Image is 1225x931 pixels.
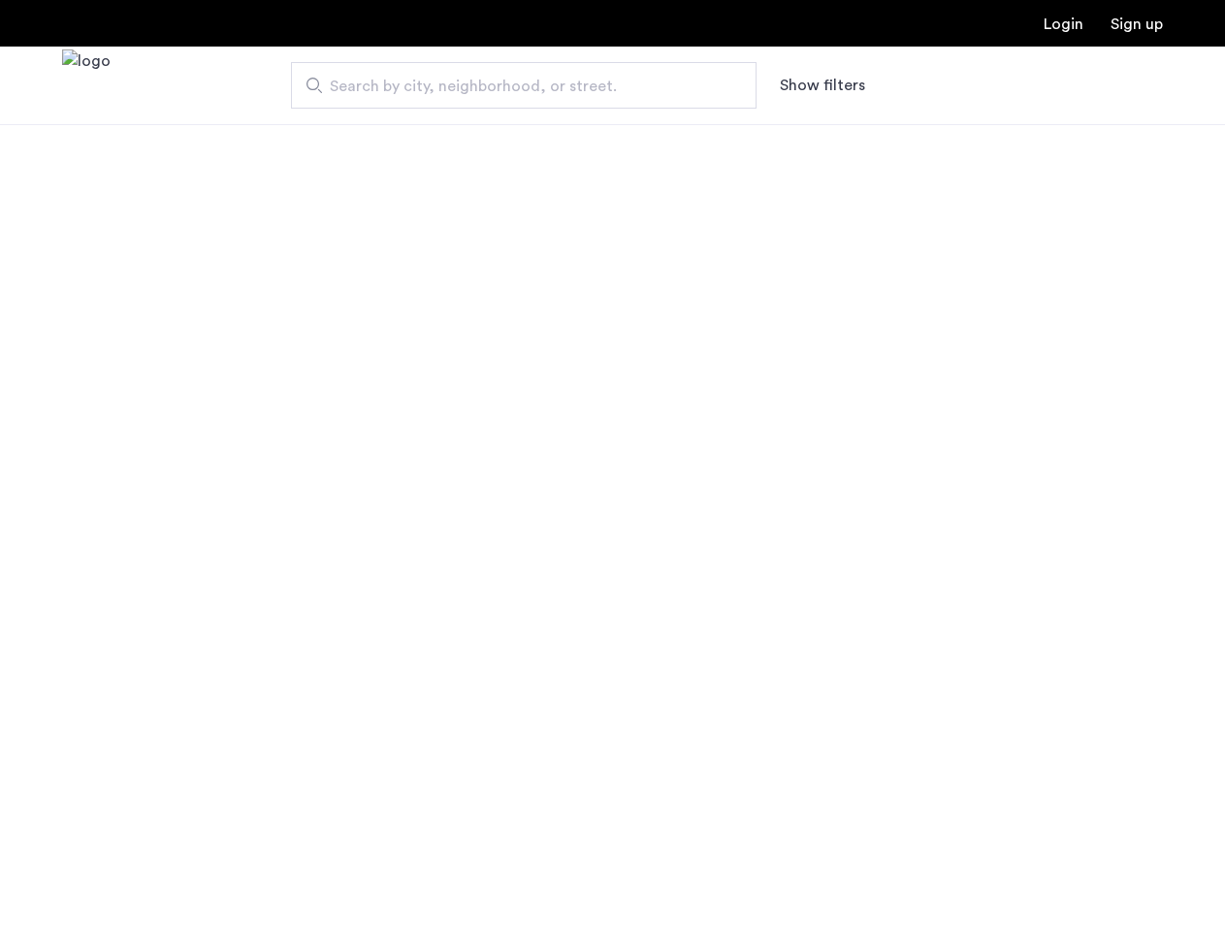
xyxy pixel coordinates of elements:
[62,49,111,122] a: Cazamio Logo
[780,74,865,97] button: Show or hide filters
[291,62,757,109] input: Apartment Search
[1044,16,1083,32] a: Login
[330,75,702,98] span: Search by city, neighborhood, or street.
[62,49,111,122] img: logo
[1111,16,1163,32] a: Registration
